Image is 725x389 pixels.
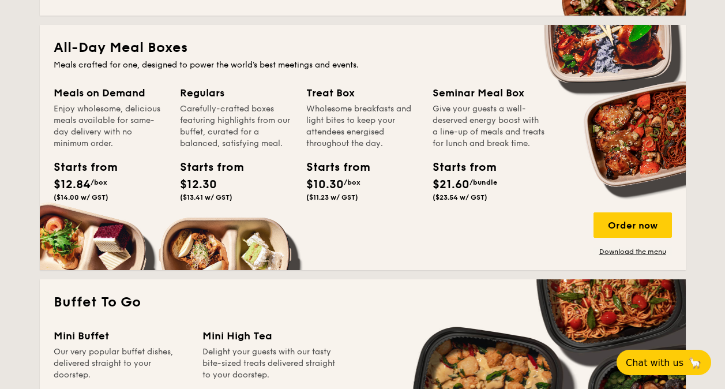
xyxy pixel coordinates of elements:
span: $12.84 [54,178,91,192]
div: Starts from [54,159,106,176]
div: Treat Box [306,85,419,101]
span: ($11.23 w/ GST) [306,193,358,201]
div: Regulars [180,85,292,101]
div: Enjoy wholesome, delicious meals available for same-day delivery with no minimum order. [54,103,166,149]
span: ($13.41 w/ GST) [180,193,232,201]
div: Starts from [306,159,358,176]
div: Mini High Tea [202,328,337,344]
div: Order now [593,212,672,238]
span: 🦙 [688,356,702,369]
div: Meals crafted for one, designed to power the world's best meetings and events. [54,59,672,71]
div: Wholesome breakfasts and light bites to keep your attendees energised throughout the day. [306,103,419,149]
div: Meals on Demand [54,85,166,101]
span: $10.30 [306,178,344,192]
div: Starts from [180,159,232,176]
h2: Buffet To Go [54,293,672,312]
span: $12.30 [180,178,217,192]
div: Mini Buffet [54,328,189,344]
span: /box [344,178,360,186]
a: Download the menu [593,247,672,256]
span: ($14.00 w/ GST) [54,193,108,201]
div: Seminar Meal Box [433,85,545,101]
span: /box [91,178,107,186]
div: Starts from [433,159,484,176]
span: /bundle [469,178,497,186]
div: Carefully-crafted boxes featuring highlights from our buffet, curated for a balanced, satisfying ... [180,103,292,149]
span: ($23.54 w/ GST) [433,193,487,201]
button: Chat with us🦙 [617,350,711,375]
div: Our very popular buffet dishes, delivered straight to your doorstep. [54,346,189,381]
span: Chat with us [626,357,683,368]
h2: All-Day Meal Boxes [54,39,672,57]
div: Give your guests a well-deserved energy boost with a line-up of meals and treats for lunch and br... [433,103,545,149]
span: $21.60 [433,178,469,192]
div: Delight your guests with our tasty bite-sized treats delivered straight to your doorstep. [202,346,337,381]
